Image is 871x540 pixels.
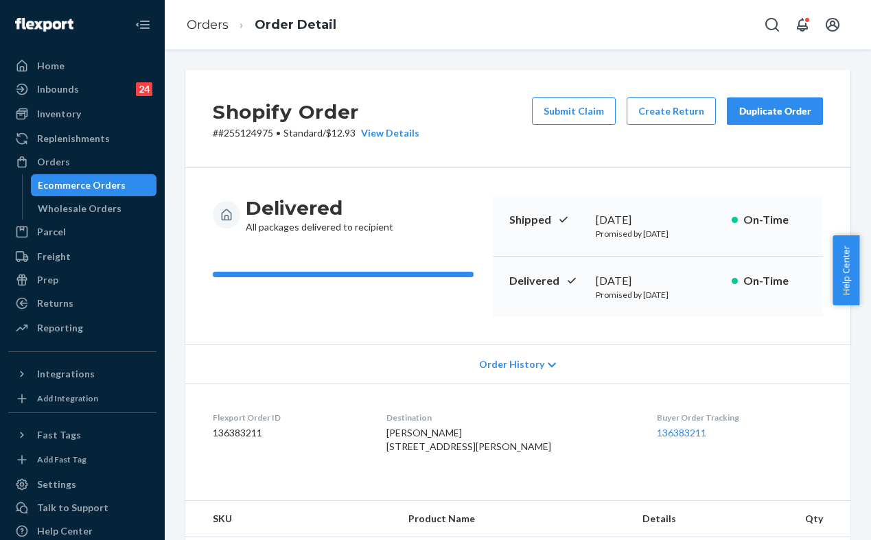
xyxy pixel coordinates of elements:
[8,269,156,291] a: Prep
[397,501,631,537] th: Product Name
[37,454,86,465] div: Add Fast Tag
[8,292,156,314] a: Returns
[38,202,121,215] div: Wholesale Orders
[532,97,616,125] button: Submit Claim
[37,155,70,169] div: Orders
[37,250,71,263] div: Freight
[819,11,846,38] button: Open account menu
[386,412,635,423] dt: Destination
[8,451,156,468] a: Add Fast Tag
[37,107,81,121] div: Inventory
[213,426,364,440] dd: 136383211
[596,228,721,239] p: Promised by [DATE]
[8,221,156,243] a: Parcel
[8,317,156,339] a: Reporting
[283,127,323,139] span: Standard
[509,212,584,228] p: Shipped
[386,427,551,452] span: [PERSON_NAME] [STREET_ADDRESS][PERSON_NAME]
[743,212,806,228] p: On-Time
[509,273,584,289] p: Delivered
[213,126,419,140] p: # #255124975 / $12.93
[743,273,806,289] p: On-Time
[176,5,347,45] ol: breadcrumbs
[37,132,110,145] div: Replenishments
[213,97,419,126] h2: Shopify Order
[8,55,156,77] a: Home
[657,412,823,423] dt: Buyer Order Tracking
[37,392,98,404] div: Add Integration
[38,178,126,192] div: Ecommerce Orders
[631,501,778,537] th: Details
[596,212,721,228] div: [DATE]
[255,17,336,32] a: Order Detail
[185,501,397,537] th: SKU
[8,78,156,100] a: Inbounds24
[15,18,73,32] img: Flexport logo
[8,424,156,446] button: Fast Tags
[37,501,108,515] div: Talk to Support
[187,17,229,32] a: Orders
[246,196,393,234] div: All packages delivered to recipient
[37,273,58,287] div: Prep
[37,524,93,538] div: Help Center
[758,11,786,38] button: Open Search Box
[37,82,79,96] div: Inbounds
[213,412,364,423] dt: Flexport Order ID
[627,97,716,125] button: Create Return
[31,198,157,220] a: Wholesale Orders
[727,97,823,125] button: Duplicate Order
[37,428,81,442] div: Fast Tags
[37,225,66,239] div: Parcel
[136,82,152,96] div: 24
[596,289,721,301] p: Promised by [DATE]
[37,59,65,73] div: Home
[657,427,706,438] a: 136383211
[246,196,393,220] h3: Delivered
[129,11,156,38] button: Close Navigation
[789,11,816,38] button: Open notifications
[8,363,156,385] button: Integrations
[8,473,156,495] a: Settings
[8,246,156,268] a: Freight
[739,104,811,118] div: Duplicate Order
[8,128,156,150] a: Replenishments
[8,390,156,407] a: Add Integration
[8,103,156,125] a: Inventory
[8,151,156,173] a: Orders
[37,478,76,491] div: Settings
[37,321,83,335] div: Reporting
[596,273,721,289] div: [DATE]
[276,127,281,139] span: •
[8,497,156,519] a: Talk to Support
[37,367,95,381] div: Integrations
[37,296,73,310] div: Returns
[833,235,859,305] button: Help Center
[479,357,544,371] span: Order History
[356,126,419,140] button: View Details
[778,501,850,537] th: Qty
[31,174,157,196] a: Ecommerce Orders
